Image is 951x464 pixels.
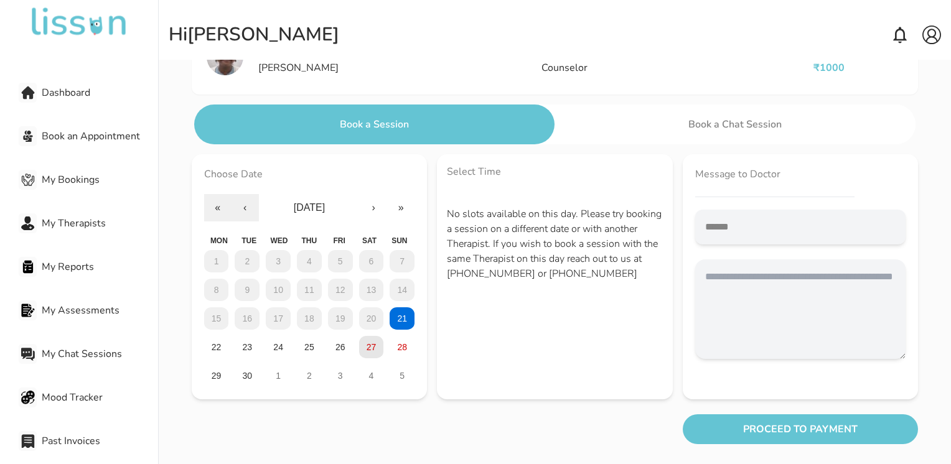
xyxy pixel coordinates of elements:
[304,342,314,352] abbr: 25 September 2025
[335,342,345,352] abbr: 26 September 2025
[338,371,343,381] abbr: 3 October 2025
[245,256,250,266] abbr: 2 September 2025
[21,86,35,100] img: Dashboard
[214,256,219,266] abbr: 1 September 2025
[307,256,312,266] abbr: 4 September 2025
[304,285,314,295] abbr: 11 September 2025
[390,307,415,330] button: 21 September 2025
[297,307,322,330] button: 18 September 2025
[21,304,35,317] img: My Assessments
[359,250,384,272] button: 6 September 2025
[335,313,345,323] abbr: 19 September 2025
[390,250,415,272] button: 7 September 2025
[21,129,35,143] img: Book an Appointment
[390,279,415,301] button: 14 September 2025
[42,434,157,448] span: Past Invoices
[204,336,229,358] button: 22 September 2025
[328,307,353,330] button: 19 September 2025
[359,279,384,301] button: 13 September 2025
[204,167,415,182] div: Choose Date
[243,313,253,323] abbr: 16 September 2025
[307,371,312,381] abbr: 2 October 2025
[232,194,259,221] button: ‹
[271,236,288,245] abbr: Wednesday
[258,60,339,75] div: [PERSON_NAME]
[335,285,345,295] abbr: 12 September 2025
[42,390,157,405] span: Mood Tracker
[813,60,845,75] div: ₹ 1000
[210,236,228,245] abbr: Monday
[276,371,281,381] abbr: 1 October 2025
[214,285,219,295] abbr: 8 September 2025
[391,236,407,245] abbr: Sunday
[21,434,35,448] img: Past Invoices
[29,7,129,37] img: undefined
[241,236,256,245] abbr: Tuesday
[169,24,339,46] div: Hi [PERSON_NAME]
[42,259,157,274] span: My Reports
[266,279,291,301] button: 10 September 2025
[245,285,250,295] abbr: 9 September 2025
[302,236,317,245] abbr: Thursday
[42,129,157,144] span: Book an Appointment
[400,256,405,266] abbr: 7 September 2025
[235,364,260,387] button: 30 September 2025
[297,250,322,272] button: 4 September 2025
[212,371,222,381] abbr: 29 September 2025
[359,307,384,330] button: 20 September 2025
[21,173,35,187] img: My Bookings
[297,336,322,358] button: 25 September 2025
[194,104,555,144] button: Book a Session
[204,364,229,387] button: 29 September 2025
[42,303,157,318] span: My Assessments
[266,250,291,272] button: 3 September 2025
[204,307,229,330] button: 15 September 2025
[367,285,377,295] abbr: 13 September 2025
[328,279,353,301] button: 12 September 2025
[334,236,345,245] abbr: Friday
[304,313,314,323] abbr: 18 September 2025
[42,85,157,100] span: Dashboard
[367,313,377,323] abbr: 20 September 2025
[235,250,260,272] button: 2 September 2025
[212,342,222,352] abbr: 22 September 2025
[397,285,407,295] abbr: 14 September 2025
[328,364,353,387] button: 3 October 2025
[328,250,353,272] button: 5 September 2025
[359,364,384,387] button: 4 October 2025
[235,336,260,358] button: 23 September 2025
[447,206,662,281] span: No slots available on this day. Please try booking a session on a different date or with another ...
[273,285,283,295] abbr: 10 September 2025
[390,364,415,387] button: 5 October 2025
[683,414,918,444] button: PROCEED TO PAYMENT
[369,371,374,381] abbr: 4 October 2025
[204,194,232,221] button: «
[266,336,291,358] button: 24 September 2025
[367,342,377,352] abbr: 27 September 2025
[212,313,222,323] abbr: 15 September 2025
[541,60,588,75] div: Counselor
[21,260,35,274] img: My Reports
[390,336,415,358] button: 28 September 2025
[297,279,322,301] button: 11 September 2025
[21,216,35,230] img: My Therapists
[243,371,253,381] abbr: 30 September 2025
[204,250,229,272] button: 1 September 2025
[297,364,322,387] button: 2 October 2025
[359,336,384,358] button: 27 September 2025
[369,256,374,266] abbr: 6 September 2025
[276,256,281,266] abbr: 3 September 2025
[42,346,157,361] span: My Chat Sessions
[360,194,387,221] button: ›
[387,194,415,221] button: »
[235,279,260,301] button: 9 September 2025
[922,26,941,44] img: account.svg
[294,202,325,213] span: [DATE]
[555,104,916,144] button: Book a Chat Session
[397,342,407,352] abbr: 28 September 2025
[42,216,157,231] span: My Therapists
[42,172,157,187] span: My Bookings
[273,313,283,323] abbr: 17 September 2025
[273,342,283,352] abbr: 24 September 2025
[204,279,229,301] button: 8 September 2025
